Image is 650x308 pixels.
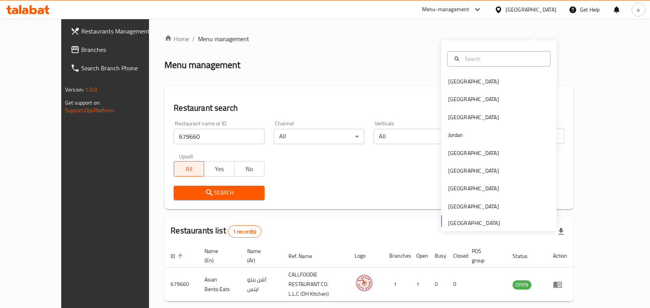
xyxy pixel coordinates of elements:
span: Branches [81,45,164,54]
span: Name (Ar) [247,246,273,265]
div: All [374,129,464,144]
div: [GEOGRAPHIC_DATA] [448,95,499,103]
span: Ref. Name [288,251,322,261]
img: Asian Bento Eats [355,273,374,293]
th: Logo [348,244,383,268]
h2: Menu management [164,59,240,71]
th: Busy [429,244,447,268]
th: Branches [383,244,410,268]
span: Status [513,251,538,261]
div: Jordan [448,131,463,139]
h2: Restaurant search [174,102,564,114]
div: All [274,129,364,144]
span: a [637,5,640,14]
th: Open [410,244,429,268]
span: Version: [65,85,84,95]
input: Search for restaurant name or ID.. [174,129,264,144]
span: Search [180,188,258,198]
td: 0 [429,268,447,301]
a: Search Branch Phone [64,59,170,77]
div: Menu [553,280,567,289]
div: [GEOGRAPHIC_DATA] [448,149,499,157]
span: Yes [207,163,231,175]
th: Action [547,244,573,268]
div: [GEOGRAPHIC_DATA] [448,166,499,175]
button: All [174,161,204,176]
span: No [238,163,261,175]
td: آشن بنتو ايتس [241,268,282,301]
a: Branches [64,40,170,59]
nav: breadcrumb [164,34,573,43]
span: 1.0.0 [85,85,97,95]
div: [GEOGRAPHIC_DATA] [448,184,499,193]
th: Closed [447,244,466,268]
div: Export file [552,222,570,241]
td: 679660 [164,268,198,301]
div: OPEN [513,280,531,290]
input: Search [462,55,546,63]
a: Restaurants Management [64,22,170,40]
a: Support.OpsPlatform [65,105,114,115]
span: Get support on: [65,98,101,108]
div: [GEOGRAPHIC_DATA] [448,113,499,122]
td: 0 [447,268,466,301]
button: No [234,161,265,176]
span: Search Branch Phone [81,63,164,73]
table: enhanced table [164,244,573,301]
h2: Restaurants list [171,225,261,238]
td: 1 [410,268,429,301]
div: [GEOGRAPHIC_DATA] [448,77,499,86]
span: ID [171,251,185,261]
button: Search [174,186,264,200]
span: OPEN [513,280,531,289]
td: 1 [383,268,410,301]
div: Menu-management [422,5,469,14]
span: 1 record(s) [228,228,261,235]
span: POS group [472,246,497,265]
label: Upsell [179,153,193,159]
td: CALLFOODIE RESTAURANT CO. L.L.C (DH Kitchen) [282,268,348,301]
span: Restaurants Management [81,27,164,36]
span: Menu management [198,34,249,43]
button: Yes [204,161,234,176]
a: Home [164,34,189,43]
span: Name (En) [204,246,232,265]
div: [GEOGRAPHIC_DATA] [506,5,556,14]
span: All [177,163,201,175]
li: / [192,34,195,43]
td: Asian Bento Eats [198,268,241,301]
div: [GEOGRAPHIC_DATA] [448,202,499,211]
